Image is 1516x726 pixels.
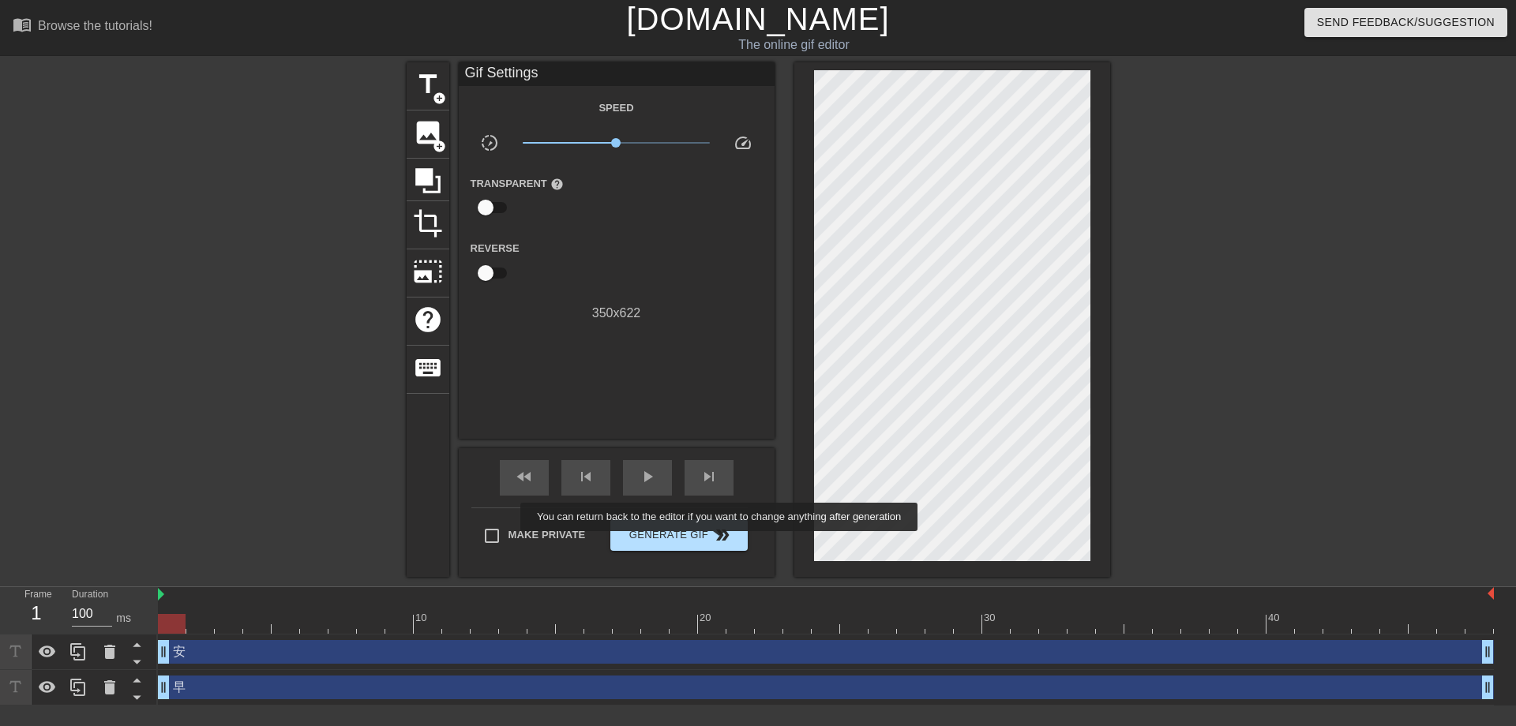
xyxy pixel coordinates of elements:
div: 350 x 622 [459,304,775,323]
span: speed [734,133,752,152]
button: Send Feedback/Suggestion [1304,8,1507,37]
button: Generate Gif [610,519,747,551]
span: menu_book [13,15,32,34]
div: Gif Settings [459,62,775,86]
span: drag_handle [156,644,171,660]
span: Send Feedback/Suggestion [1317,13,1495,32]
label: Reverse [471,241,520,256]
span: skip_previous [576,467,595,486]
span: keyboard [413,353,443,383]
span: fast_rewind [515,467,534,486]
span: crop [413,208,443,238]
span: skip_next [700,467,719,486]
span: play_arrow [638,467,657,486]
span: drag_handle [1480,644,1495,660]
span: Make Private [508,527,586,543]
span: title [413,69,443,99]
a: Browse the tutorials! [13,15,152,39]
span: drag_handle [156,679,171,695]
div: The online gif editor [513,36,1075,54]
img: bound-end.png [1488,587,1494,600]
span: photo_size_select_large [413,256,443,286]
label: Transparent [471,176,564,192]
div: Browse the tutorials! [38,19,152,32]
div: Frame [13,587,60,633]
span: image [413,118,443,148]
span: add_circle [433,140,446,153]
a: [DOMAIN_NAME] [626,2,889,36]
span: slow_motion_video [480,133,499,152]
span: help [413,305,443,335]
span: drag_handle [1480,679,1495,695]
span: double_arrow [713,526,732,544]
div: 30 [984,610,998,626]
div: 1 [24,599,48,627]
span: help [550,178,564,191]
div: 40 [1268,610,1282,626]
label: Duration [72,590,108,600]
label: Speed [599,100,633,116]
span: add_circle [433,92,446,105]
span: Generate Gif [617,526,741,544]
div: ms [116,610,131,627]
div: 10 [415,610,430,626]
div: 20 [700,610,714,626]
